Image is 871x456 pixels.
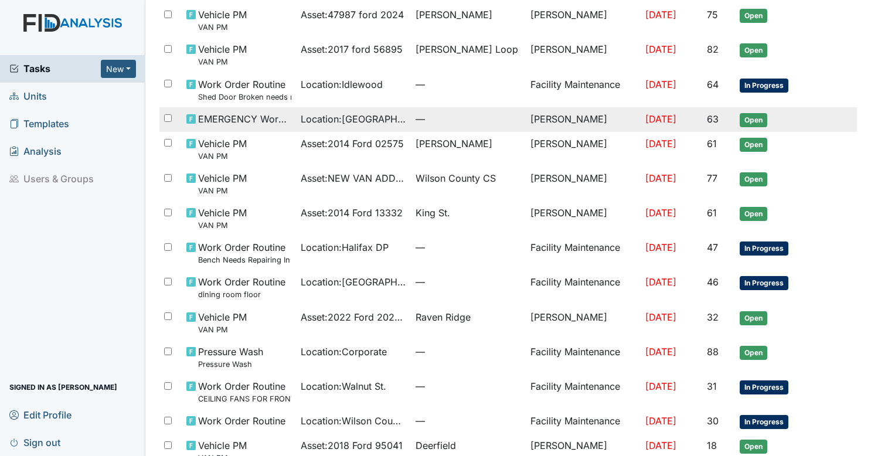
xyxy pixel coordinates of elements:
[198,275,285,300] span: Work Order Routine dining room floor
[301,275,406,289] span: Location : [GEOGRAPHIC_DATA]
[301,137,404,151] span: Asset : 2014 Ford 02575
[526,166,641,201] td: [PERSON_NAME]
[707,207,717,219] span: 61
[645,43,676,55] span: [DATE]
[198,77,292,103] span: Work Order Routine Shed Door Broken needs replacing
[416,77,521,91] span: —
[301,438,403,452] span: Asset : 2018 Ford 95041
[740,311,767,325] span: Open
[198,42,247,67] span: Vehicle PM VAN PM
[416,275,521,289] span: —
[707,380,717,392] span: 31
[526,107,641,132] td: [PERSON_NAME]
[416,310,471,324] span: Raven Ridge
[198,289,285,300] small: dining room floor
[526,340,641,375] td: Facility Maintenance
[198,393,292,404] small: CEILING FANS FOR FRONT PORCH
[416,206,450,220] span: King St.
[198,324,247,335] small: VAN PM
[645,415,676,427] span: [DATE]
[416,379,521,393] span: —
[301,8,404,22] span: Asset : 47987 ford 2024
[645,346,676,358] span: [DATE]
[101,60,136,78] button: New
[526,305,641,340] td: [PERSON_NAME]
[645,9,676,21] span: [DATE]
[416,42,518,56] span: [PERSON_NAME] Loop
[198,220,247,231] small: VAN PM
[645,138,676,149] span: [DATE]
[740,9,767,23] span: Open
[9,62,101,76] a: Tasks
[416,137,492,151] span: [PERSON_NAME]
[9,378,117,396] span: Signed in as [PERSON_NAME]
[416,240,521,254] span: —
[9,115,69,133] span: Templates
[707,138,717,149] span: 61
[707,241,718,253] span: 47
[645,172,676,184] span: [DATE]
[645,311,676,323] span: [DATE]
[707,440,717,451] span: 18
[198,137,247,162] span: Vehicle PM VAN PM
[526,73,641,107] td: Facility Maintenance
[198,414,285,428] span: Work Order Routine
[740,172,767,186] span: Open
[198,254,292,266] small: Bench Needs Repairing In Front Office
[707,346,719,358] span: 88
[198,22,247,33] small: VAN PM
[707,311,719,323] span: 32
[198,206,247,231] span: Vehicle PM VAN PM
[707,113,719,125] span: 63
[301,171,406,185] span: Asset : NEW VAN ADD DETAILS
[740,440,767,454] span: Open
[198,359,263,370] small: Pressure Wash
[198,151,247,162] small: VAN PM
[740,346,767,360] span: Open
[526,201,641,236] td: [PERSON_NAME]
[740,207,767,221] span: Open
[198,171,247,196] span: Vehicle PM VAN PM
[740,43,767,57] span: Open
[301,112,406,126] span: Location : [GEOGRAPHIC_DATA]
[645,207,676,219] span: [DATE]
[645,79,676,90] span: [DATE]
[198,310,247,335] span: Vehicle PM VAN PM
[526,132,641,166] td: [PERSON_NAME]
[707,172,717,184] span: 77
[301,379,386,393] span: Location : Walnut St.
[740,79,788,93] span: In Progress
[198,185,247,196] small: VAN PM
[198,112,292,126] span: EMERGENCY Work Order
[740,113,767,127] span: Open
[526,236,641,270] td: Facility Maintenance
[740,276,788,290] span: In Progress
[301,206,403,220] span: Asset : 2014 Ford 13332
[198,379,292,404] span: Work Order Routine CEILING FANS FOR FRONT PORCH
[416,414,521,428] span: —
[9,406,72,424] span: Edit Profile
[526,375,641,409] td: Facility Maintenance
[707,43,719,55] span: 82
[198,345,263,370] span: Pressure Wash Pressure Wash
[645,276,676,288] span: [DATE]
[9,87,47,106] span: Units
[301,345,387,359] span: Location : Corporate
[707,79,719,90] span: 64
[198,240,292,266] span: Work Order Routine Bench Needs Repairing In Front Office
[198,91,292,103] small: Shed Door Broken needs replacing
[645,440,676,451] span: [DATE]
[707,276,719,288] span: 46
[740,241,788,256] span: In Progress
[526,270,641,305] td: Facility Maintenance
[198,8,247,33] span: Vehicle PM VAN PM
[707,415,719,427] span: 30
[526,409,641,434] td: Facility Maintenance
[740,380,788,394] span: In Progress
[416,438,456,452] span: Deerfield
[198,56,247,67] small: VAN PM
[645,380,676,392] span: [DATE]
[301,77,383,91] span: Location : Idlewood
[526,38,641,72] td: [PERSON_NAME]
